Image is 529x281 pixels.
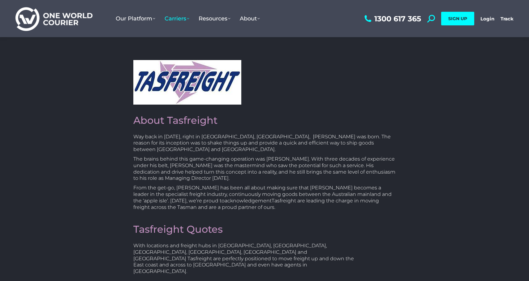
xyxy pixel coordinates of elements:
h2: About Tasfreight [133,114,396,127]
a: Login [480,16,494,22]
a: Track [501,16,514,22]
span: Our Platform [116,15,155,22]
p: The brains behind this game-changing operation was [PERSON_NAME]. With three decades of experienc... [133,156,396,182]
p: With locations and freight hubs in [GEOGRAPHIC_DATA], [GEOGRAPHIC_DATA], [GEOGRAPHIC_DATA], [GEOG... [133,243,360,275]
a: 1300 617 365 [363,15,421,23]
a: SIGN UP [441,12,474,25]
a: Our Platform [111,9,160,28]
img: One World Courier [15,6,92,31]
span: SIGN UP [448,16,467,21]
span: Resources [199,15,230,22]
a: Resources [194,9,235,28]
span: Carriers [165,15,189,22]
a: Carriers [160,9,194,28]
img: Tas Freight logo a one world courier partner in freight solutions [133,60,241,105]
span: About [240,15,260,22]
p: Way back in [DATE], right in [GEOGRAPHIC_DATA], [GEOGRAPHIC_DATA], [PERSON_NAME] was born. The re... [133,134,396,153]
span: acknowledgement [225,198,272,204]
a: About [235,9,264,28]
p: From the get-go, [PERSON_NAME] has been all about making sure that [PERSON_NAME] becomes a leader... [133,185,396,210]
h2: Tasfreight Quotes [133,223,396,236]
